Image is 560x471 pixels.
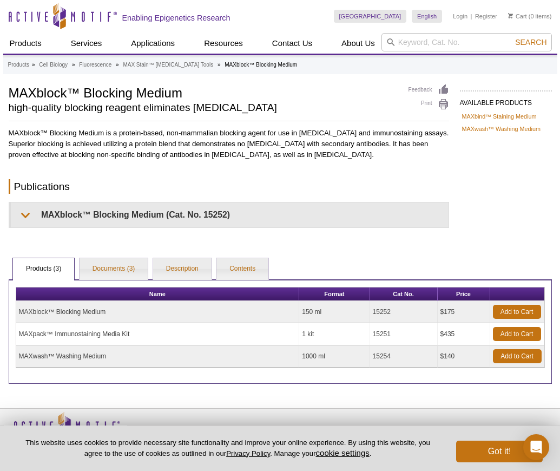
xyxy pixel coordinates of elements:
a: Add to Cart [493,305,541,319]
li: | [471,10,472,23]
a: Print [409,99,449,110]
td: 15254 [370,345,438,368]
li: » [72,62,75,68]
a: MAXbind™ Staining Medium [462,112,537,121]
th: Name [16,287,300,301]
a: Products [8,60,29,70]
a: Fluorescence [79,60,111,70]
td: 150 ml [299,301,370,323]
li: » [32,62,35,68]
img: Your Cart [508,13,513,18]
p: MAXblock™ Blocking Medium is a protein-based, non-mammalian blocking agent for use in [MEDICAL_DA... [9,128,449,160]
a: Contents [216,258,268,280]
summary: MAXblock™ Blocking Medium (Cat. No. 15252) [11,202,449,227]
img: Active Motif, [3,409,128,453]
td: MAXblock™ Blocking Medium [16,301,300,323]
h1: MAXblock™ Blocking Medium [9,84,398,100]
th: Cat No. [370,287,438,301]
td: MAXwash™ Washing Medium [16,345,300,368]
td: $140 [438,345,490,368]
button: cookie settings [316,448,370,457]
p: This website uses cookies to provide necessary site functionality and improve your online experie... [17,438,438,459]
h2: Enabling Epigenetics Research [122,13,230,23]
a: MAXwash™ Washing Medium [462,124,541,134]
li: » [218,62,221,68]
a: Register [475,12,497,20]
a: Add to Cart [493,327,541,341]
li: » [116,62,119,68]
li: MAXblock™ Blocking Medium [225,62,297,68]
a: Resources [197,33,249,54]
td: 1 kit [299,323,370,345]
a: Cart [508,12,527,20]
button: Got it! [456,441,543,462]
a: Documents (3) [80,258,148,280]
td: 15251 [370,323,438,345]
span: Search [515,38,546,47]
a: Privacy Policy [226,449,270,457]
h2: Publications [9,179,449,194]
a: About Us [335,33,381,54]
a: [GEOGRAPHIC_DATA] [334,10,407,23]
a: Products [3,33,48,54]
a: Add to Cart [493,349,542,363]
li: (0 items) [508,10,552,23]
a: Login [453,12,467,20]
td: $175 [438,301,490,323]
a: Products (3) [13,258,74,280]
a: Description [153,258,212,280]
td: 1000 ml [299,345,370,368]
a: English [412,10,442,23]
a: Feedback [409,84,449,96]
a: Cell Biology [39,60,68,70]
a: Applications [124,33,181,54]
h2: AVAILABLE PRODUCTS [460,90,552,110]
th: Format [299,287,370,301]
td: $435 [438,323,490,345]
a: Services [64,33,109,54]
a: MAX Stain™ [MEDICAL_DATA] Tools [123,60,213,70]
div: Open Intercom Messenger [523,434,549,460]
input: Keyword, Cat. No. [381,33,552,51]
th: Price [438,287,490,301]
td: MAXpack™ Immunostaining Media Kit [16,323,300,345]
h2: high-quality blocking reagent eliminates [MEDICAL_DATA] [9,103,398,113]
button: Search [512,37,550,47]
td: 15252 [370,301,438,323]
a: Contact Us [266,33,319,54]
